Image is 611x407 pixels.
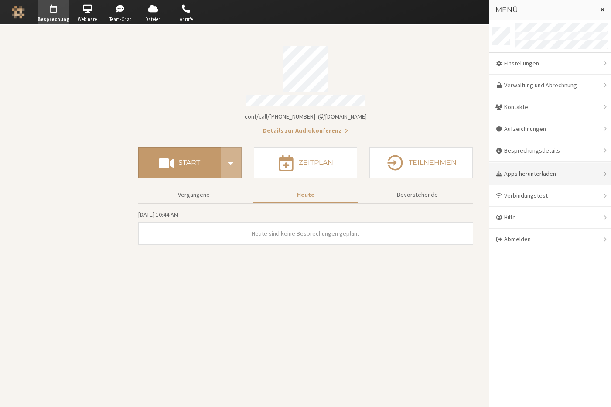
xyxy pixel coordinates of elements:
[299,159,333,166] h4: Zeitplan
[138,16,168,23] span: Dateien
[138,210,473,245] section: Heutige Besprechungen
[72,16,102,23] span: Webinare
[409,159,457,166] h4: Teilnehmen
[178,159,200,166] h4: Start
[252,229,359,237] span: Heute sind keine Besprechungen geplant
[489,185,611,207] div: Verbindungstest
[138,147,221,178] button: Start
[489,75,611,96] a: Verwaltung und Abrechnung
[369,147,473,178] button: Teilnehmen
[171,16,201,23] span: Anrufe
[105,16,136,23] span: Team-Chat
[38,16,69,23] span: Besprechung
[489,163,611,185] div: Apps herunterladen
[138,211,178,219] span: [DATE] 10:44 AM
[589,384,604,401] iframe: Chat
[138,40,473,135] section: Kontodaten
[489,118,611,140] div: Aufzeichnungen
[365,187,470,202] button: Bevorstehende
[245,112,367,121] button: Kopieren des Links zu meinem BesprechungsraumKopieren des Links zu meinem Besprechungsraum
[263,126,348,135] button: Details zur Audiokonferenz
[489,207,611,229] div: Hilfe
[489,229,611,250] div: Abmelden
[489,53,611,75] div: Einstellungen
[254,147,357,178] button: Zeitplan
[12,6,25,19] img: Iotum
[253,187,358,202] button: Heute
[489,140,611,162] div: Besprechungsdetails
[245,113,367,120] span: Kopieren des Links zu meinem Besprechungsraum
[489,96,611,118] div: Kontakte
[141,187,247,202] button: Vergangene
[495,6,593,14] h3: Menü
[221,147,242,178] div: Start conference options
